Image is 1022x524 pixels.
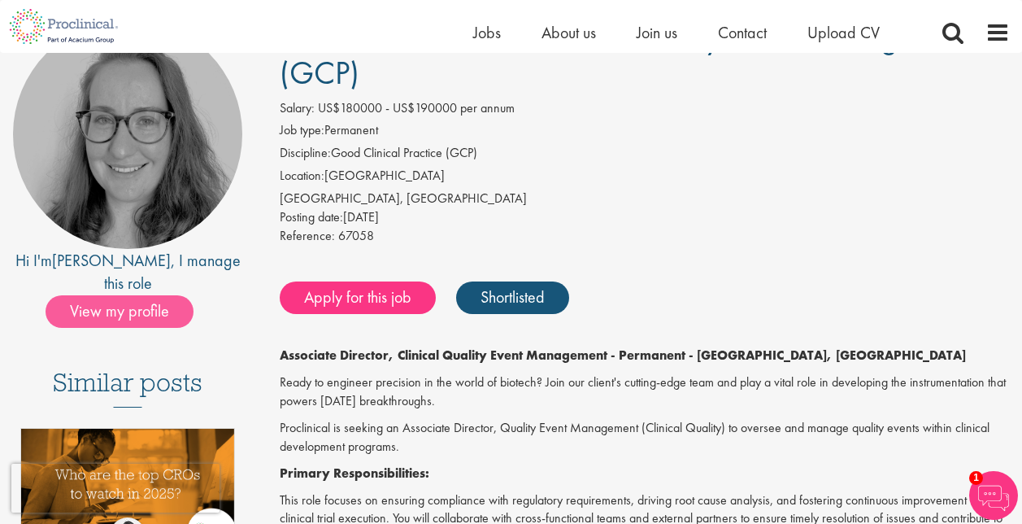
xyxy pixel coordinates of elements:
[280,144,331,163] label: Discipline:
[52,250,171,271] a: [PERSON_NAME]
[11,464,220,513] iframe: reCAPTCHA
[969,471,983,485] span: 1
[541,22,596,43] a: About us
[280,208,1010,227] div: [DATE]
[473,22,501,43] a: Jobs
[807,22,880,43] a: Upload CV
[718,22,767,43] a: Contact
[280,167,1010,190] li: [GEOGRAPHIC_DATA]
[280,347,966,364] strong: Associate Director, Clinical Quality Event Management - Permanent - [GEOGRAPHIC_DATA], [GEOGRAPHI...
[280,121,324,140] label: Job type:
[637,22,677,43] a: Join us
[280,373,1010,411] p: Ready to engineer precision in the world of biotech? Join our client's cutting-edge team and play...
[53,369,202,408] h3: Similar posts
[969,471,1018,520] img: Chatbot
[280,144,1010,167] li: Good Clinical Practice (GCP)
[456,282,569,314] a: Shortlisted
[280,227,335,246] label: Reference:
[318,99,515,116] span: US$180000 - US$190000 per annum
[280,190,1010,208] div: [GEOGRAPHIC_DATA], [GEOGRAPHIC_DATA]
[280,465,429,482] strong: Primary Responsibilities:
[46,295,194,328] span: View my profile
[280,16,973,94] span: Associate Director, Clinical Quality Event Management (GCP)
[280,419,1010,456] p: Proclinical is seeking an Associate Director, Quality Event Management (Clinical Quality) to over...
[280,121,1010,144] li: Permanent
[280,282,436,314] a: Apply for this job
[280,167,324,186] label: Location:
[338,227,374,244] span: 67058
[280,99,315,118] label: Salary:
[12,249,243,295] div: Hi I'm , I manage this role
[46,299,210,320] a: View my profile
[13,20,242,249] img: imeage of recruiter Ingrid Aymes
[280,208,343,225] span: Posting date:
